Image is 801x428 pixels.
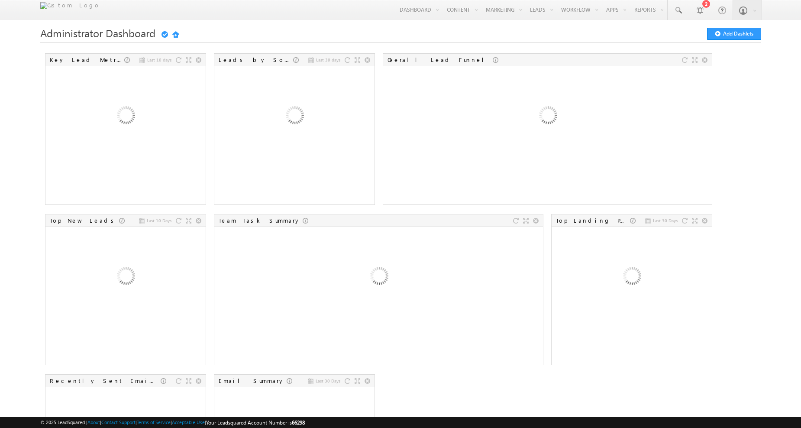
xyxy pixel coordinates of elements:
div: Key Lead Metrics [50,56,124,64]
span: Administrator Dashboard [40,26,155,40]
span: © 2025 LeadSquared | | | | | [40,418,305,427]
span: Last 30 Days [653,217,678,224]
a: Contact Support [101,419,136,425]
img: Loading... [332,231,425,324]
div: Team Task Summary [219,217,303,224]
span: Last 30 Days [316,377,340,385]
img: Loading... [248,70,341,163]
a: Acceptable Use [172,419,205,425]
a: About [87,419,100,425]
div: Leads by Sources [219,56,293,64]
div: Recently Sent Email Campaigns [50,377,161,385]
span: 66298 [292,419,305,426]
span: Your Leadsquared Account Number is [206,419,305,426]
img: Loading... [585,231,678,324]
img: Loading... [501,70,594,163]
span: Last 10 Days [147,217,171,224]
a: Terms of Service [137,419,171,425]
img: Loading... [79,70,172,163]
div: Top New Leads [50,217,119,224]
span: Last 30 days [316,56,340,64]
div: Top Landing Pages [556,217,630,224]
div: Overall Lead Funnel [388,56,493,64]
button: Add Dashlets [707,28,761,40]
div: Email Summary [219,377,287,385]
img: Loading... [79,231,172,324]
span: Last 10 days [147,56,171,64]
img: Custom Logo [40,2,100,9]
